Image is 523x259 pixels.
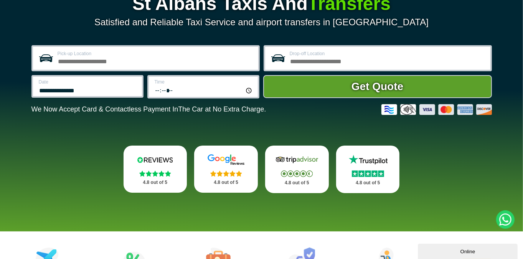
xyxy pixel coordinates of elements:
img: Stars [352,170,384,177]
label: Drop-off Location [290,51,486,56]
label: Date [39,80,137,84]
img: Stars [139,170,171,177]
img: Credit And Debit Cards [381,104,492,115]
p: 4.8 out of 5 [345,178,391,188]
img: Trustpilot [345,154,391,166]
label: Pick-up Location [58,51,254,56]
img: Google [203,154,249,166]
a: Google Stars 4.8 out of 5 [194,146,258,193]
a: Tripadvisor Stars 4.8 out of 5 [265,146,329,193]
span: The Car at No Extra Charge. [178,105,266,113]
p: 4.8 out of 5 [132,178,179,187]
p: We Now Accept Card & Contactless Payment In [31,105,266,113]
p: 4.8 out of 5 [203,178,249,187]
label: Time [155,80,253,84]
img: Reviews.io [132,154,178,166]
p: Satisfied and Reliable Taxi Service and airport transfers in [GEOGRAPHIC_DATA] [31,17,492,28]
p: 4.8 out of 5 [274,178,320,188]
img: Tripadvisor [274,154,320,166]
a: Trustpilot Stars 4.8 out of 5 [336,146,400,193]
img: Stars [281,170,313,177]
img: Stars [210,170,242,177]
iframe: chat widget [418,242,519,259]
a: Reviews.io Stars 4.8 out of 5 [124,146,187,193]
button: Get Quote [263,75,492,98]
